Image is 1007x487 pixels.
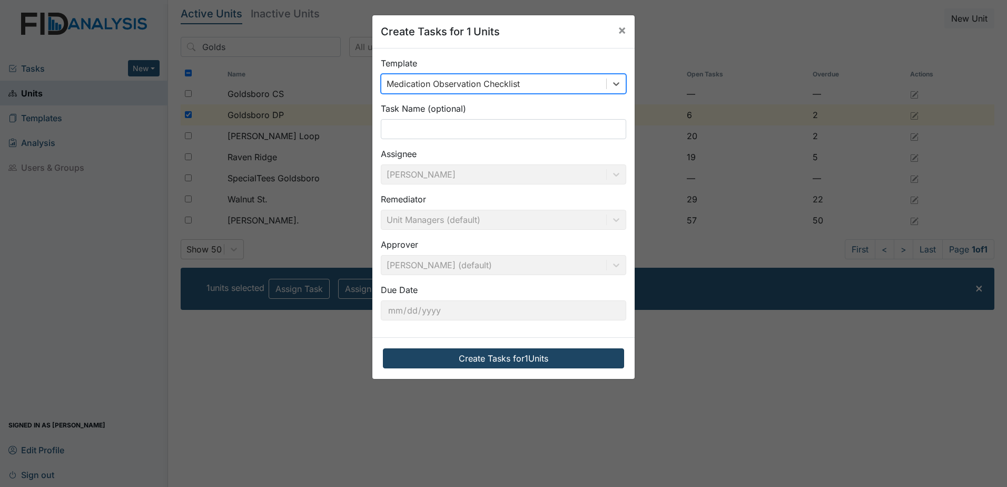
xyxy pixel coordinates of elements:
label: Due Date [381,284,418,296]
label: Task Name (optional) [381,102,466,115]
label: Approver [381,238,418,251]
label: Remediator [381,193,426,206]
button: Create Tasks for1Units [383,348,624,368]
label: Assignee [381,148,417,160]
h5: Create Tasks for 1 Units [381,24,500,40]
span: × [618,22,626,37]
label: Template [381,57,417,70]
div: Medication Observation Checklist [387,77,520,90]
button: Close [609,15,635,45]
